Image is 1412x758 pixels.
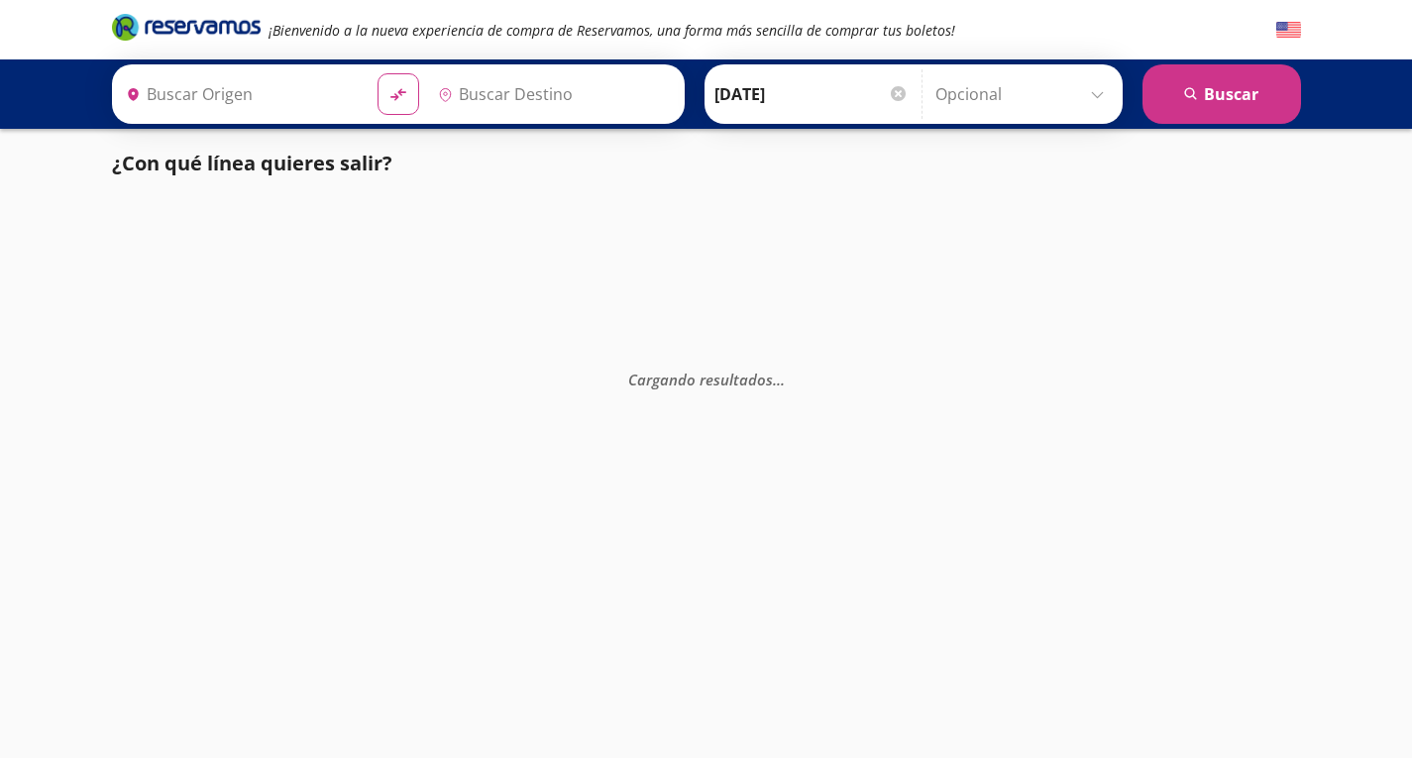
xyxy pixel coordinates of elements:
input: Buscar Origen [118,69,362,119]
a: Brand Logo [112,12,261,48]
input: Elegir Fecha [714,69,909,119]
button: English [1276,18,1301,43]
input: Opcional [935,69,1113,119]
span: . [781,369,785,388]
button: Buscar [1142,64,1301,124]
input: Buscar Destino [430,69,674,119]
em: ¡Bienvenido a la nueva experiencia de compra de Reservamos, una forma más sencilla de comprar tus... [269,21,955,40]
span: . [773,369,777,388]
i: Brand Logo [112,12,261,42]
p: ¿Con qué línea quieres salir? [112,149,392,178]
em: Cargando resultados [628,369,785,388]
span: . [777,369,781,388]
